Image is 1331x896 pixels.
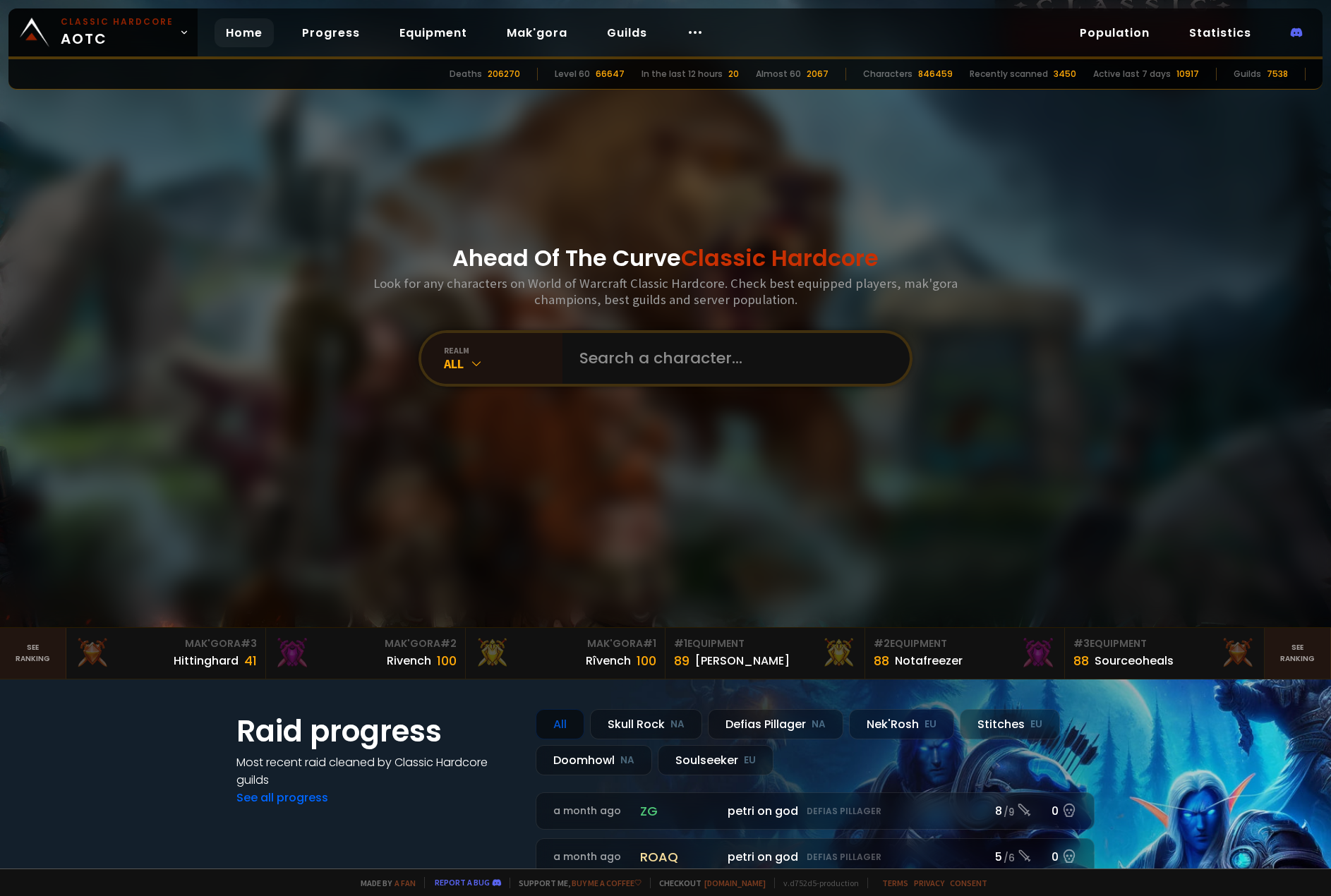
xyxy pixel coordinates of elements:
[970,68,1048,80] div: Recently scanned
[674,636,687,650] span: # 1
[1030,718,1042,732] small: EU
[665,628,865,679] a: #1Equipment89[PERSON_NAME]
[658,745,773,775] div: Soulseeker
[536,838,1095,876] a: a month agoroaqpetri on godDefias Pillager5 /60
[536,709,584,739] div: All
[8,8,198,56] a: Classic HardcoreAOTC
[895,652,963,670] div: Notafreezer
[1095,652,1174,670] div: Sourceoheals
[1065,628,1265,679] a: #3Equipment88Sourceoheals
[681,242,879,274] span: Classic Hardcore
[586,652,631,670] div: Rîvench
[555,68,590,80] div: Level 60
[642,68,723,80] div: In the last 12 hours
[756,68,801,80] div: Almost 60
[1265,628,1331,679] a: Seeranking
[368,275,963,308] h3: Look for any characters on World of Warcraft Classic Hardcore. Check best equipped players, mak'g...
[536,792,1095,830] a: a month agozgpetri on godDefias Pillager8 /90
[450,68,482,80] div: Deaths
[236,753,519,789] h4: Most recent raid cleaned by Classic Hardcore guilds
[596,18,658,47] a: Guilds
[174,652,239,670] div: Hittinghard
[452,241,879,275] h1: Ahead Of The Curve
[650,878,766,888] span: Checkout
[61,16,174,49] span: AOTC
[236,709,519,753] h1: Raid progress
[571,333,893,384] input: Search a character...
[66,628,266,679] a: Mak'Gora#3Hittinghard41
[435,877,490,888] a: Report a bug
[704,878,766,888] a: [DOMAIN_NAME]
[1267,68,1288,80] div: 7538
[1176,68,1199,80] div: 10917
[444,356,562,372] div: All
[444,345,562,356] div: realm
[61,16,174,28] small: Classic Hardcore
[708,709,843,739] div: Defias Pillager
[352,878,416,888] span: Made by
[643,636,656,650] span: # 1
[388,18,478,47] a: Equipment
[1073,651,1089,670] div: 88
[950,878,987,888] a: Consent
[395,878,416,888] a: a fan
[215,18,274,47] a: Home
[728,68,739,80] div: 20
[510,878,642,888] span: Support me,
[863,68,913,80] div: Characters
[865,628,1065,679] a: #2Equipment88Notafreezer
[882,878,908,888] a: Terms
[437,651,457,670] div: 100
[387,652,431,670] div: Rivench
[1054,68,1076,80] div: 3450
[1093,68,1171,80] div: Active last 7 days
[807,68,829,80] div: 2067
[1178,18,1263,47] a: Statistics
[266,628,466,679] a: Mak'Gora#2Rivench100
[874,636,1056,651] div: Equipment
[596,68,625,80] div: 66647
[572,878,642,888] a: Buy me a coffee
[674,651,689,670] div: 89
[590,709,702,739] div: Skull Rock
[1068,18,1161,47] a: Population
[774,878,859,888] span: v. d752d5 - production
[1234,68,1261,80] div: Guilds
[620,753,634,768] small: NA
[495,18,579,47] a: Mak'gora
[674,636,856,651] div: Equipment
[670,718,685,732] small: NA
[874,636,890,650] span: # 2
[1073,636,1255,651] div: Equipment
[466,628,665,679] a: Mak'Gora#1Rîvench100
[488,68,520,80] div: 206270
[440,636,457,650] span: # 2
[918,68,953,80] div: 846459
[75,636,257,651] div: Mak'Gora
[1073,636,1090,650] span: # 3
[744,753,756,768] small: EU
[474,636,656,651] div: Mak'Gora
[695,652,790,670] div: [PERSON_NAME]
[874,651,889,670] div: 88
[275,636,457,651] div: Mak'Gora
[291,18,371,47] a: Progress
[236,789,328,806] a: See all progress
[812,718,826,732] small: NA
[849,709,954,739] div: Nek'Rosh
[244,651,257,670] div: 41
[925,718,936,732] small: EU
[960,709,1060,739] div: Stitches
[637,651,656,670] div: 100
[536,745,652,775] div: Doomhowl
[914,878,944,888] a: Privacy
[241,636,257,650] span: # 3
